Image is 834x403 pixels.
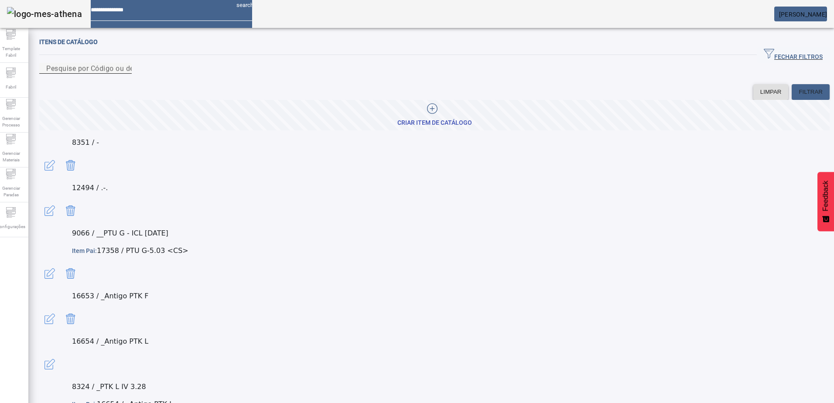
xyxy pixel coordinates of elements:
span: FECHAR FILTROS [764,48,823,61]
mat-label: Pesquise por Código ou descrição [46,64,157,72]
button: CRIAR ITEM DE CATÁLOGO [39,100,830,130]
p: 17358 / PTU G-5.03 <CS> [72,246,830,256]
button: Feedback - Mostrar pesquisa [817,172,834,231]
span: [PERSON_NAME] [779,11,827,18]
p: 9066 / __PTU G - ICL [DATE] [72,228,830,239]
span: FILTRAR [799,88,823,96]
img: logo-mes-athena [7,7,82,21]
button: Delete [60,155,81,176]
button: Delete [60,263,81,284]
p: 16654 / _Antigo PTK L [72,336,830,347]
p: 12494 / .-. [72,183,830,193]
button: LIMPAR [753,84,789,100]
p: 16653 / _Antigo PTK F [72,291,830,301]
div: CRIAR ITEM DE CATÁLOGO [397,119,472,127]
span: Item Pai: [72,247,97,254]
button: Delete [60,308,81,329]
button: FECHAR FILTROS [757,47,830,63]
span: Feedback [822,181,830,211]
span: Fabril [3,81,19,93]
p: 8324 / _PTK L IV 3.28 [72,382,830,392]
span: Itens de catálogo [39,38,98,45]
p: 8351 / - [72,137,830,148]
span: LIMPAR [760,88,782,96]
button: FILTRAR [792,84,830,100]
button: Delete [60,200,81,221]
